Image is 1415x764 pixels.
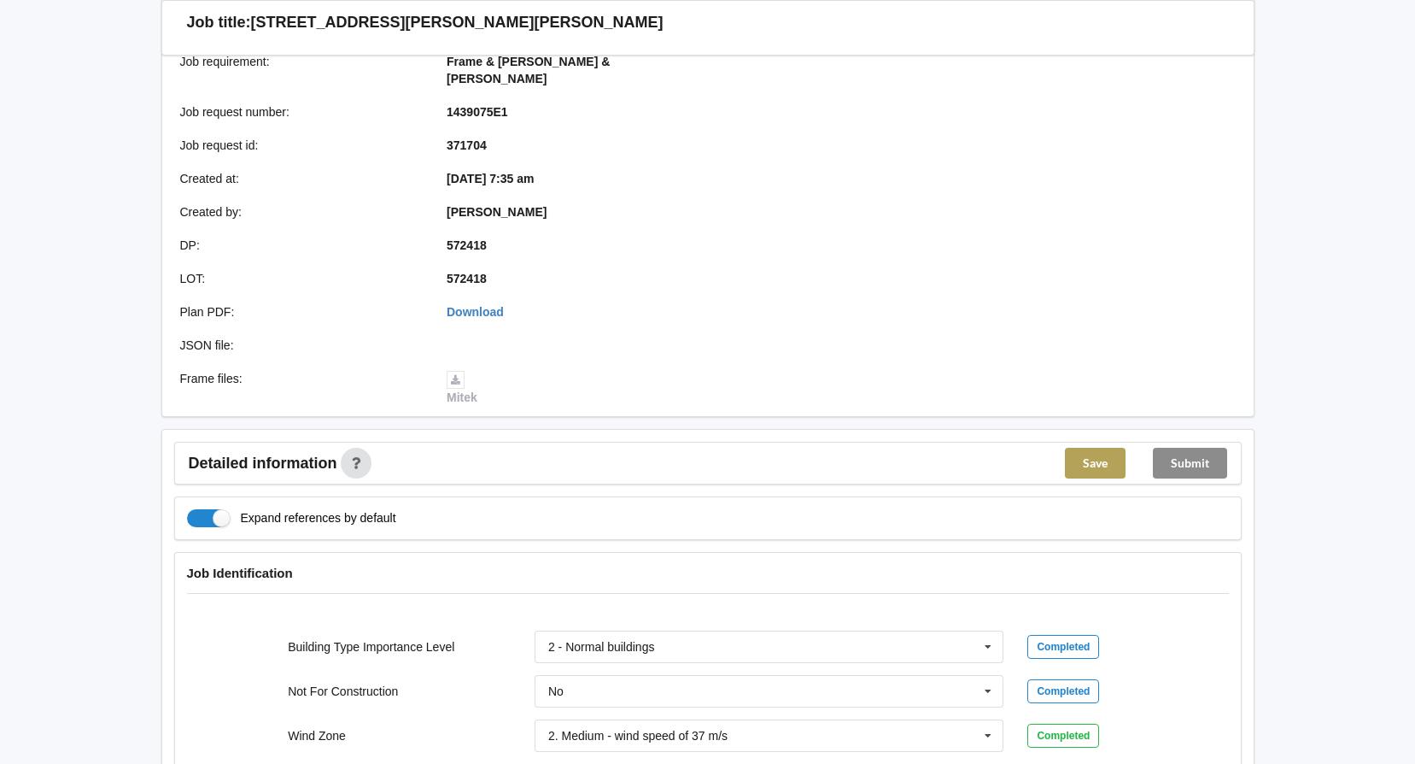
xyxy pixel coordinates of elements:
b: 572418 [447,238,487,252]
div: No [548,685,564,697]
h3: [STREET_ADDRESS][PERSON_NAME][PERSON_NAME] [251,13,664,32]
div: Created by : [168,203,436,220]
h3: Job title: [187,13,251,32]
b: 1439075E1 [447,105,508,119]
a: Mitek [447,372,477,404]
div: Job request number : [168,103,436,120]
b: [DATE] 7:35 am [447,172,534,185]
label: Not For Construction [288,685,398,698]
div: Frame files : [168,370,436,406]
label: Wind Zone [288,729,346,743]
b: 572418 [447,272,487,285]
span: Detailed information [189,455,337,471]
div: Job request id : [168,137,436,154]
label: Expand references by default [187,509,396,527]
div: LOT : [168,270,436,287]
div: 2 - Normal buildings [548,641,655,653]
div: Completed [1027,679,1099,703]
label: Building Type Importance Level [288,640,454,654]
b: 371704 [447,138,487,152]
button: Save [1065,448,1126,479]
div: Created at : [168,170,436,187]
div: 2. Medium - wind speed of 37 m/s [548,730,728,742]
div: JSON file : [168,337,436,354]
div: DP : [168,237,436,254]
h4: Job Identification [187,565,1229,581]
div: Job requirement : [168,53,436,87]
a: Download [447,305,504,319]
b: [PERSON_NAME] [447,205,547,219]
div: Plan PDF : [168,303,436,320]
div: Completed [1027,635,1099,659]
div: Completed [1027,724,1099,748]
